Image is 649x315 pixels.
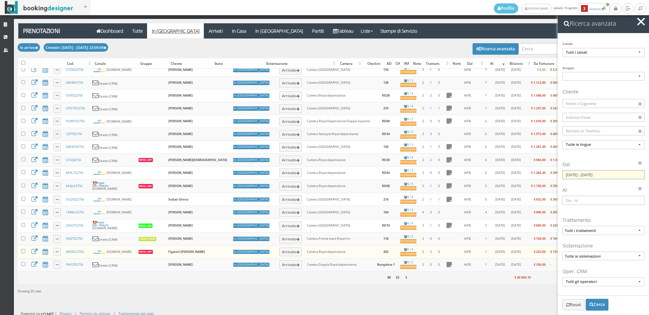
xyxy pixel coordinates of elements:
[139,59,169,68] div: Gruppo
[492,179,508,193] td: [DATE]
[400,104,416,113] a: 0 / 4Incompleto
[435,128,443,141] td: 0
[562,99,645,108] input: Nome o Cognome
[562,161,645,167] h4: Dal
[279,168,302,177] button: Arrivato
[550,145,562,149] b: € 400,00
[382,184,390,188] b: RD68
[90,115,136,128] td: [DOMAIN_NAME]
[168,132,193,136] b: [PERSON_NAME]
[492,193,508,206] td: [DATE]
[233,145,269,149] div: In [GEOGRAPHIC_DATA]
[279,221,302,230] button: Arrivato
[455,115,480,128] td: AIFB
[400,195,416,204] a: 0 / 4Incompleto
[92,210,106,215] img: bianchihotels.svg
[435,166,443,179] td: 0
[508,63,523,76] td: [DATE]
[400,265,416,269] div: Incompleto
[534,197,546,202] b: € 932,50
[531,106,546,110] b: € 1.337,00
[305,102,374,115] td: Camera [GEOGRAPHIC_DATA]
[90,193,136,206] td: [DOMAIN_NAME]
[435,63,443,76] td: 0
[90,179,136,193] td: [DOMAIN_NAME]
[382,170,390,175] b: RD54
[92,181,108,187] img: amaresanmauro.svg
[400,208,416,217] a: 0 / 4Incompleto
[419,115,427,128] td: 2
[93,59,139,68] div: Canale
[147,23,204,38] a: In [GEOGRAPHIC_DATA]
[400,212,416,217] div: Incompleto
[480,76,492,89] td: 7
[519,43,573,54] input: Cerca
[279,78,302,87] button: Arrivato
[233,184,269,188] div: In [GEOGRAPHIC_DATA]
[562,140,645,149] button: Tutte le lingue
[279,65,302,74] button: Arrivato
[492,63,508,76] td: [DATE]
[419,179,427,193] td: 3
[480,179,492,193] td: 5
[522,4,552,14] a: [PERSON_NAME]
[532,59,557,68] div: Da Fatturare
[400,160,416,164] div: Incompleto
[169,59,209,68] div: Cliente
[66,145,84,149] a: 66R4O92756
[435,141,443,154] td: 0
[473,43,519,55] button: Ricerca avanzata
[400,96,416,100] div: Incompleto
[508,193,523,206] td: [DATE]
[508,128,523,141] td: [DATE]
[168,145,193,149] b: [PERSON_NAME]
[90,141,136,154] td: Diretto (CRM)
[329,23,358,38] a: Tableau
[92,119,106,124] img: bianchihotels.svg
[451,59,463,68] div: Notti
[383,68,388,72] b: 110
[419,193,427,206] td: 2
[550,93,562,98] b: € 480,00
[139,185,152,188] b: Royal Dep
[531,80,546,85] b: € 1.312,80
[90,154,136,166] td: Diretto (CRM)
[66,223,83,228] a: 22HO7I2756
[508,166,523,179] td: [DATE]
[400,247,416,256] a: 0 / 4Incompleto
[233,106,269,111] div: In [GEOGRAPHIC_DATA]
[480,63,492,76] td: 7
[485,59,506,68] div: Al
[508,154,523,166] td: [DATE]
[455,166,480,179] td: AIFB
[168,158,227,162] b: [PERSON_NAME][DEMOGRAPHIC_DATA]
[128,23,147,38] a: Tutte
[209,59,228,68] div: Stato
[534,158,546,162] b: € 694,00
[400,260,416,269] a: 0 / 2Incompleto
[578,3,609,14] button: 3Notifiche
[383,80,388,85] b: 138
[400,70,416,74] div: Incompleto
[18,23,88,38] a: Prenotazioni
[44,43,109,52] button: Checkin: [DATE] - [DATE] 23:59:59
[562,126,645,135] input: Numero di Telefono
[400,234,416,243] a: 0 / 2Incompleto
[537,68,546,72] b: € 0,00
[419,76,427,89] td: 2
[531,119,546,123] b: € 1.016,00
[531,170,546,175] b: € 1.282,40
[480,166,492,179] td: 6
[337,59,362,68] div: Camera
[305,179,374,193] td: Camera Royal dependance
[558,14,649,33] h2: Ricerca avanzata
[92,170,106,176] img: bianchihotels.svg
[168,93,193,98] b: [PERSON_NAME]
[531,184,546,188] b: € 1.150,00
[550,80,562,85] b: € 500,00
[382,132,390,136] b: RD34
[168,170,193,175] b: [PERSON_NAME]
[139,158,152,161] b: Royal Dep
[435,89,443,102] td: 0
[562,66,574,71] label: Gruppo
